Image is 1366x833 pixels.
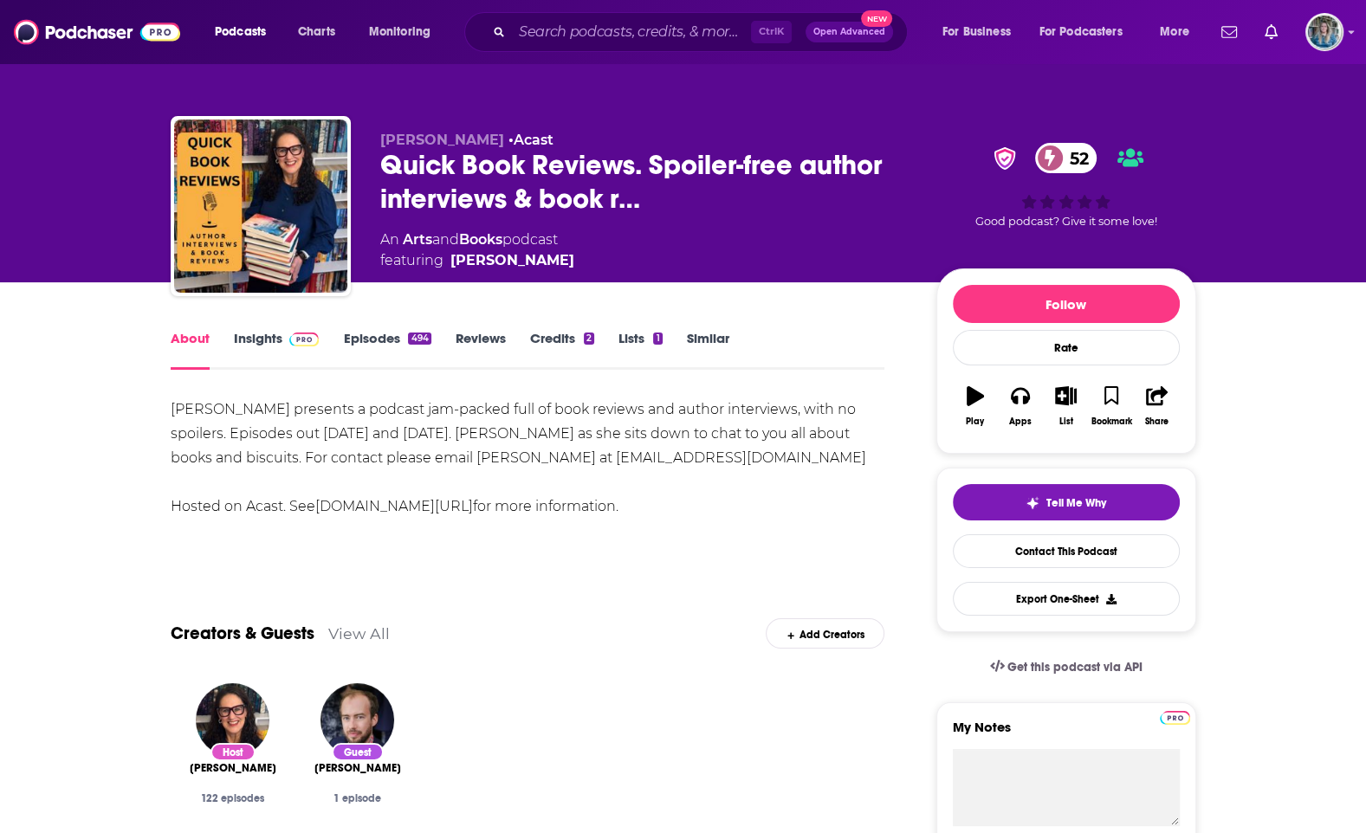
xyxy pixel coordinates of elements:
a: Get this podcast via API [976,646,1156,688]
input: Search podcasts, credits, & more... [512,18,751,46]
a: Show notifications dropdown [1214,17,1244,47]
div: Bookmark [1091,416,1131,427]
span: For Business [942,20,1011,44]
button: List [1043,375,1088,437]
a: 52 [1035,143,1097,173]
a: Lists1 [618,330,662,370]
span: New [861,10,892,27]
a: Philippa Hall [190,761,276,775]
a: Philippa Hall [450,250,574,271]
span: featuring [380,250,574,271]
img: Quick Book Reviews. Spoiler-free author interviews & book reviews. [174,119,347,293]
label: My Notes [953,719,1180,749]
button: Open AdvancedNew [806,22,893,42]
div: Host [210,743,256,761]
button: Show profile menu [1305,13,1343,51]
button: Export One-Sheet [953,582,1180,616]
div: 1 episode [309,792,406,804]
div: 494 [408,333,431,345]
a: View All [328,624,390,643]
button: tell me why sparkleTell Me Why [953,484,1180,520]
img: Podchaser Pro [1160,711,1190,725]
div: List [1059,416,1073,427]
span: Ctrl K [751,21,792,43]
div: 122 episodes [185,792,282,804]
div: 2 [584,333,594,345]
a: Similar [687,330,729,370]
button: Play [953,375,998,437]
div: verified Badge52Good podcast? Give it some love! [936,132,1196,240]
div: An podcast [380,229,574,271]
div: Apps [1009,416,1032,427]
span: and [432,231,459,248]
button: Share [1134,375,1179,437]
span: 52 [1052,143,1097,173]
span: Monitoring [369,20,431,44]
button: open menu [357,18,453,46]
img: Oskar Cox Jensen [320,683,394,757]
a: Credits2 [530,330,594,370]
img: tell me why sparkle [1026,496,1039,510]
span: Podcasts [215,20,266,44]
div: Play [966,416,984,427]
a: Creators & Guests [171,623,314,644]
div: 1 [653,333,662,345]
span: For Podcasters [1039,20,1123,44]
div: Search podcasts, credits, & more... [481,12,924,52]
span: [PERSON_NAME] [190,761,276,775]
a: Books [459,231,502,248]
span: Good podcast? Give it some love! [975,215,1157,228]
a: About [171,330,210,370]
img: Podchaser - Follow, Share and Rate Podcasts [14,16,180,48]
a: Acast [514,132,554,148]
div: Guest [332,743,384,761]
span: [PERSON_NAME] [380,132,504,148]
span: [PERSON_NAME] [314,761,401,775]
a: Episodes494 [343,330,431,370]
a: Show notifications dropdown [1258,17,1285,47]
img: verified Badge [988,147,1021,170]
button: Apps [998,375,1043,437]
button: open menu [930,18,1033,46]
span: Logged in as EllaDavidson [1305,13,1343,51]
button: open menu [203,18,288,46]
a: Arts [403,231,432,248]
a: [DOMAIN_NAME][URL] [315,498,473,514]
button: open menu [1148,18,1211,46]
button: Follow [953,285,1180,323]
span: Open Advanced [813,28,885,36]
div: Rate [953,330,1180,365]
img: User Profile [1305,13,1343,51]
div: [PERSON_NAME] presents a podcast jam-packed full of book reviews and author interviews, with no s... [171,397,885,519]
a: Reviews [456,330,506,370]
span: Charts [298,20,335,44]
div: Share [1145,416,1169,427]
span: Get this podcast via API [1007,660,1142,675]
a: Pro website [1160,708,1190,725]
a: Charts [287,18,346,46]
span: • [508,132,554,148]
span: More [1160,20,1189,44]
a: InsightsPodchaser Pro [234,330,320,370]
button: Bookmark [1089,375,1134,437]
img: Podchaser Pro [289,333,320,346]
img: Philippa Hall [196,683,269,757]
div: Add Creators [766,618,884,649]
button: open menu [1028,18,1148,46]
a: Contact This Podcast [953,534,1180,568]
span: Tell Me Why [1046,496,1106,510]
a: Oskar Cox Jensen [314,761,401,775]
